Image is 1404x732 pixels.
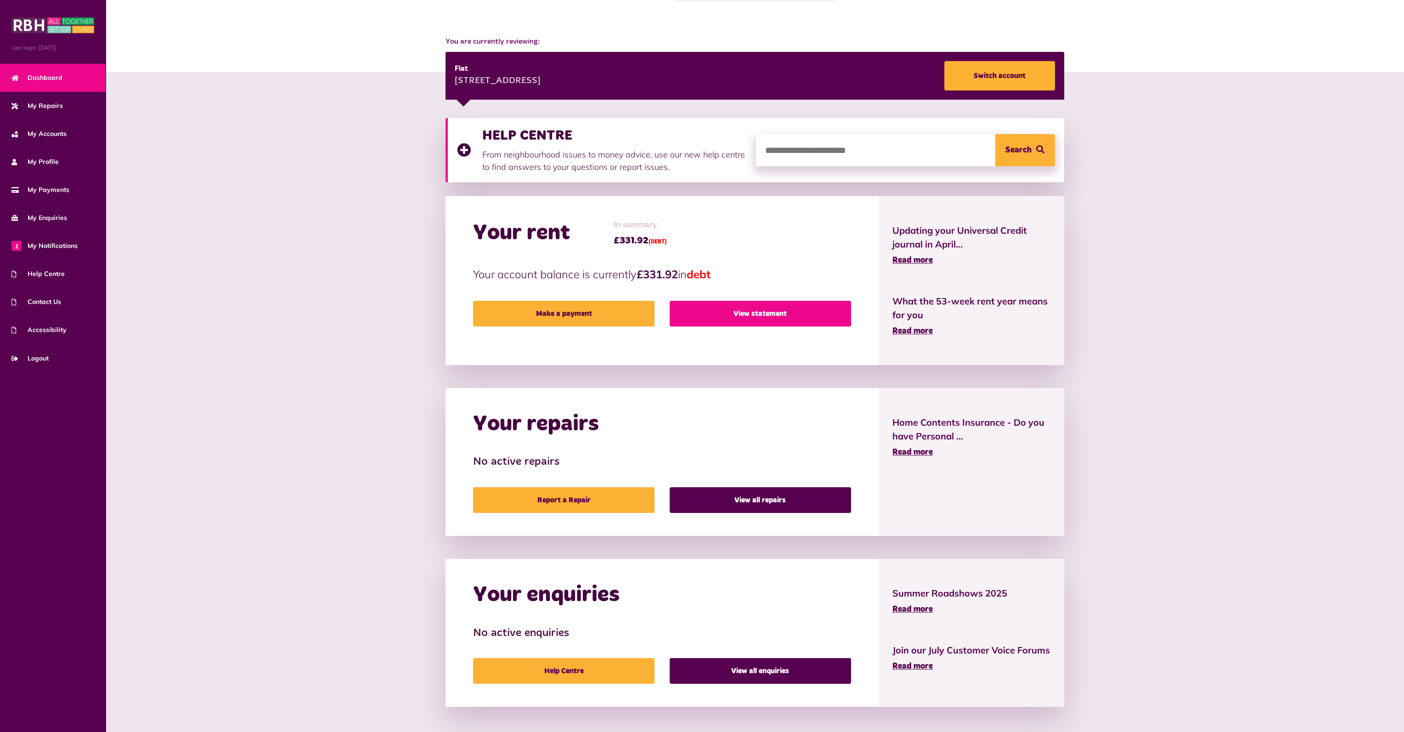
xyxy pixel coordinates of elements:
span: My Notifications [11,241,78,251]
span: Summer Roadshows 2025 [892,586,1050,600]
span: Read more [892,448,933,456]
span: In summary [614,219,667,231]
a: Summer Roadshows 2025 Read more [892,586,1050,616]
span: My Repairs [11,101,63,111]
span: Contact Us [11,297,61,307]
a: Home Contents Insurance - Do you have Personal ... Read more [892,416,1050,459]
a: Updating your Universal Credit journal in April... Read more [892,224,1050,267]
button: Search [995,134,1055,166]
span: My Payments [11,185,69,195]
span: Read more [892,662,933,670]
span: What the 53-week rent year means for you [892,294,1050,322]
span: Join our July Customer Voice Forums [892,643,1050,657]
span: Dashboard [11,73,62,83]
span: Logout [11,354,49,363]
span: My Enquiries [11,213,67,223]
span: Home Contents Insurance - Do you have Personal ... [892,416,1050,443]
strong: £331.92 [637,267,678,281]
span: Updating your Universal Credit journal in April... [892,224,1050,251]
span: Read more [892,256,933,265]
h3: No active repairs [473,456,851,469]
span: You are currently reviewing: [445,36,1064,47]
h2: Your enquiries [473,582,620,608]
a: Join our July Customer Voice Forums Read more [892,643,1050,673]
h2: Your rent [473,220,570,247]
span: 1 [11,241,22,251]
div: [STREET_ADDRESS] [455,74,541,88]
span: My Accounts [11,129,67,139]
a: Report a Repair [473,487,654,513]
a: Switch account [944,61,1055,90]
p: From neighbourhood issues to money advice, use our new help centre to find answers to your questi... [482,148,747,173]
h2: Your repairs [473,411,599,438]
h3: No active enquiries [473,627,851,640]
span: Last login: [DATE] [11,44,94,52]
span: debt [687,267,710,281]
span: My Profile [11,157,59,167]
h3: HELP CENTRE [482,127,747,144]
span: Accessibility [11,325,67,335]
span: Help Centre [11,269,65,279]
a: View all enquiries [670,658,851,684]
span: Search [1005,134,1032,166]
a: View statement [670,301,851,327]
span: Read more [892,605,933,614]
div: Flat [455,63,541,74]
a: View all repairs [670,487,851,513]
span: (DEBT) [648,239,667,245]
a: Make a payment [473,301,654,327]
p: Your account balance is currently in [473,266,851,282]
img: MyRBH [11,16,94,34]
a: Help Centre [473,658,654,684]
span: Read more [892,327,933,335]
a: What the 53-week rent year means for you Read more [892,294,1050,338]
span: £331.92 [614,234,667,248]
